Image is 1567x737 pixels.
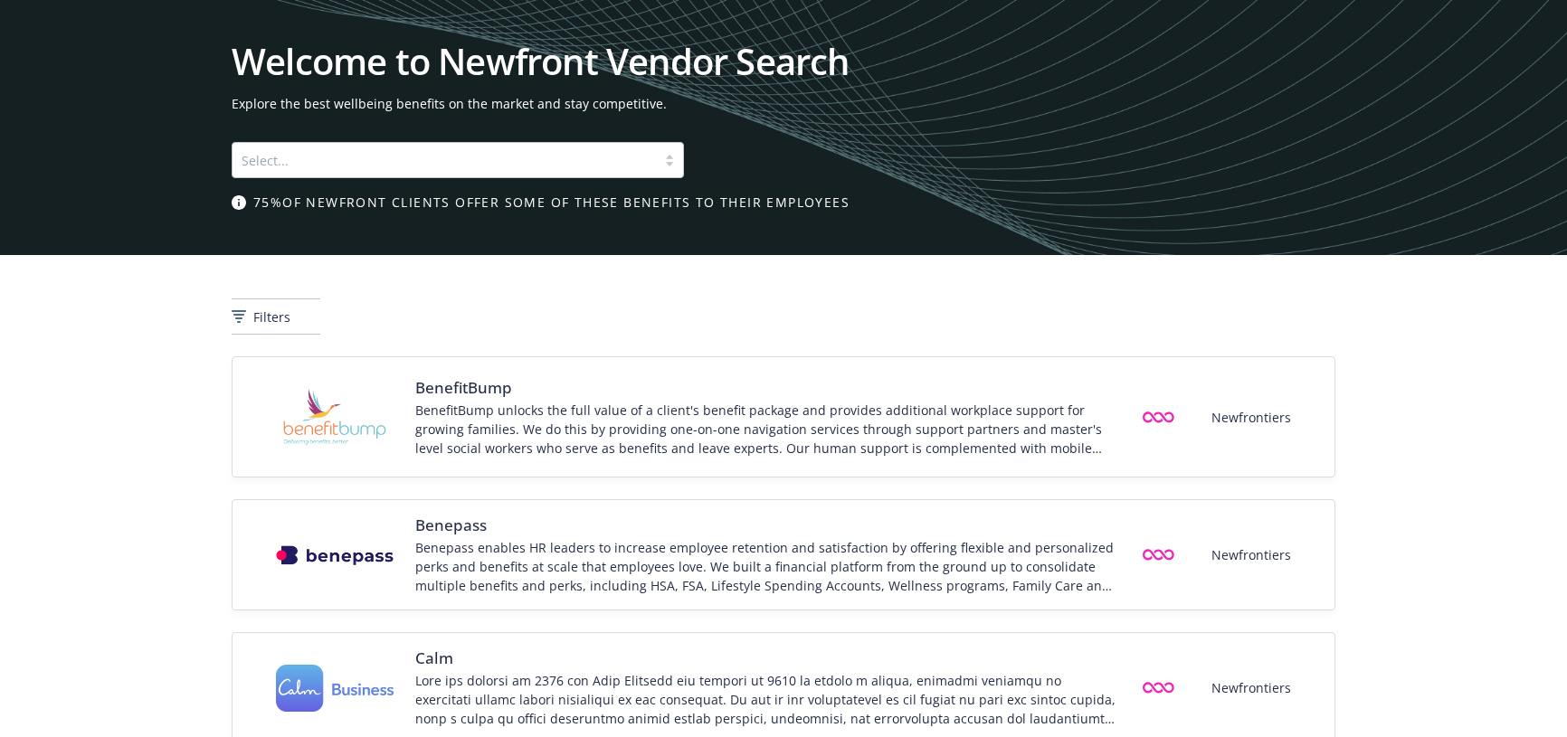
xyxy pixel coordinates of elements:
[415,647,1116,669] span: Calm
[415,671,1116,728] div: Lore ips dolorsi am 2376 con Adip Elitsedd eiu tempori ut 9610 la etdolo m aliqua, enimadmi venia...
[415,538,1116,595] div: Benepass enables HR leaders to increase employee retention and satisfaction by offering flexible ...
[232,94,1335,113] span: Explore the best wellbeing benefits on the market and stay competitive.
[253,307,290,326] span: Filters
[276,665,394,713] img: Vendor logo for Calm
[415,515,1116,536] span: Benepass
[415,377,1116,399] span: BenefitBump
[253,193,850,212] span: 75% of Newfront clients offer some of these benefits to their employees
[1211,545,1291,564] span: Newfrontiers
[276,372,394,462] img: Vendor logo for BenefitBump
[1211,678,1291,697] span: Newfrontiers
[415,401,1116,458] div: BenefitBump unlocks the full value of a client's benefit package and provides additional workplac...
[232,298,320,335] button: Filters
[1211,408,1291,427] span: Newfrontiers
[232,43,1335,80] h1: Welcome to Newfront Vendor Search
[276,545,394,565] img: Vendor logo for Benepass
